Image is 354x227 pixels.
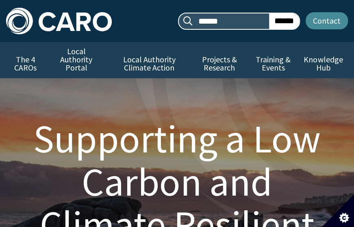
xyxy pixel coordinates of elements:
a: Knowledge Hub [298,50,348,78]
button: Set cookie preferences [321,194,354,227]
a: The 4 CAROs [6,50,45,78]
a: Local Authority Climate Action [108,50,191,78]
a: Projects & Research [191,50,248,78]
a: Training & Events [248,50,298,78]
img: Caro logo [6,8,112,34]
a: Local Authority Portal [45,42,107,78]
a: Contact [306,12,348,29]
